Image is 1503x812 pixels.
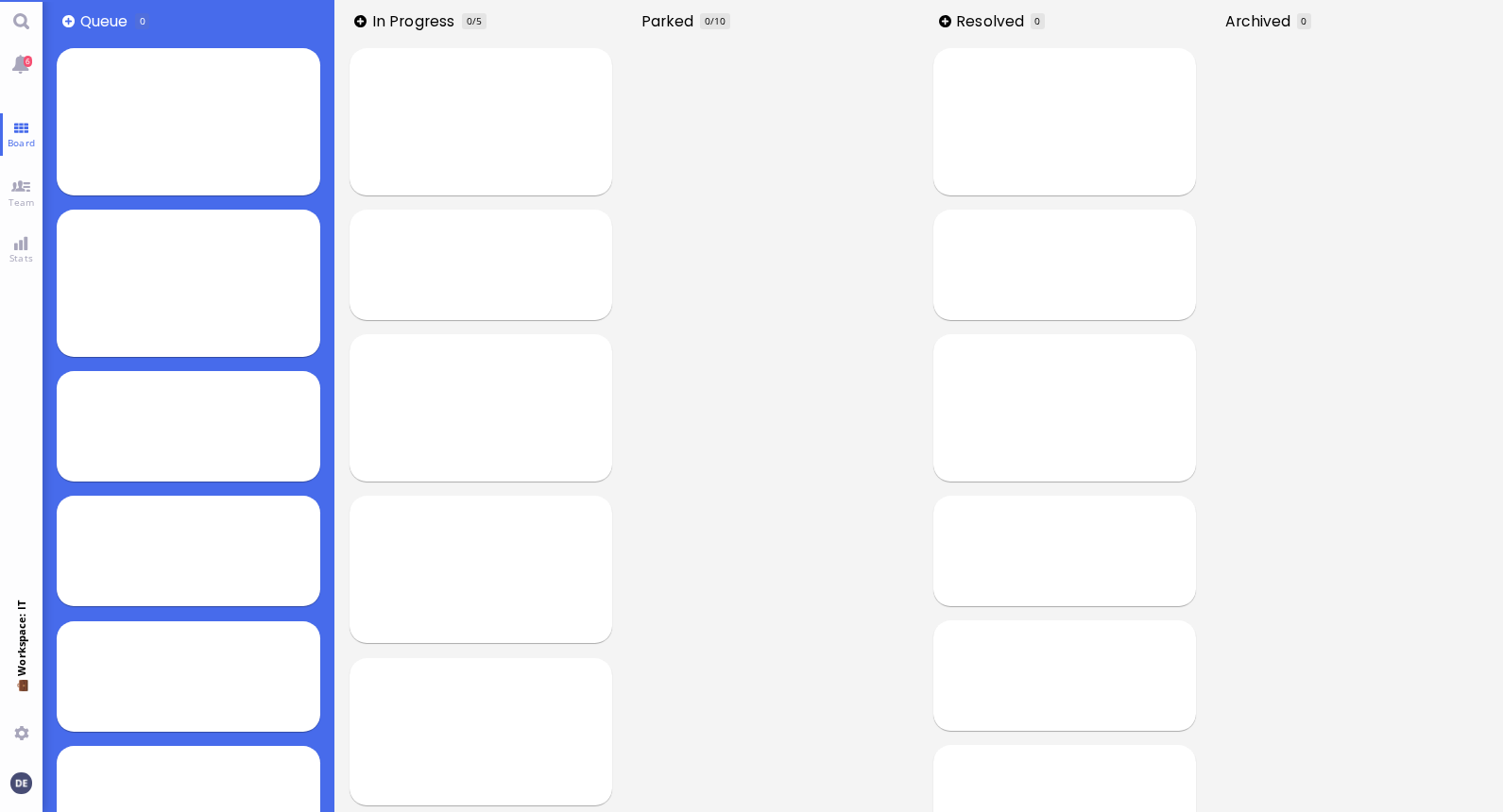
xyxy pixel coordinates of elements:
[705,14,710,27] span: 0
[5,251,38,264] span: Stats
[1034,14,1040,27] span: 0
[467,14,472,27] span: 0
[140,14,145,27] span: 0
[956,10,1031,32] span: Resolved
[14,676,28,719] span: 💼 Workspace: IT
[80,10,134,32] span: Queue
[710,14,726,27] span: /10
[24,56,32,67] span: 6
[472,14,482,27] span: /5
[1225,10,1297,32] span: Archived
[354,15,367,27] button: Add
[4,195,40,209] span: Team
[939,15,951,27] button: Add
[10,772,31,793] img: You
[3,136,40,149] span: Board
[1301,14,1307,27] span: 0
[62,15,75,27] button: Add
[641,10,700,32] span: Parked
[372,10,461,32] span: In progress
